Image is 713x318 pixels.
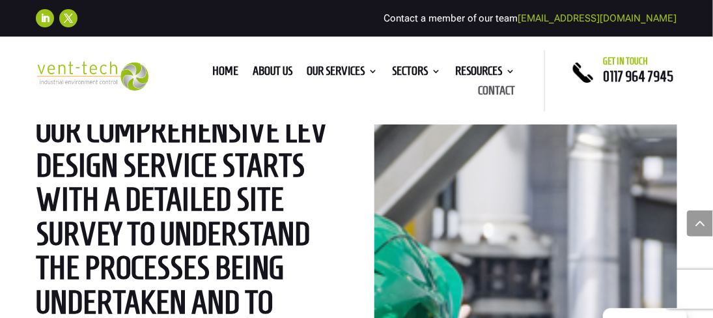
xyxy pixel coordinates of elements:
[604,56,649,66] span: Get in touch
[455,66,515,81] a: Resources
[36,9,54,27] a: Follow on LinkedIn
[59,9,77,27] a: Follow on X
[518,12,677,24] a: [EMAIL_ADDRESS][DOMAIN_NAME]
[36,61,148,90] img: 2023-09-27T08_35_16.549ZVENT-TECH---Clear-background
[384,12,677,24] span: Contact a member of our team
[604,68,674,84] a: 0117 964 7945
[307,66,378,81] a: Our Services
[253,66,292,81] a: About us
[212,66,238,81] a: Home
[478,86,515,100] a: Contact
[392,66,441,81] a: Sectors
